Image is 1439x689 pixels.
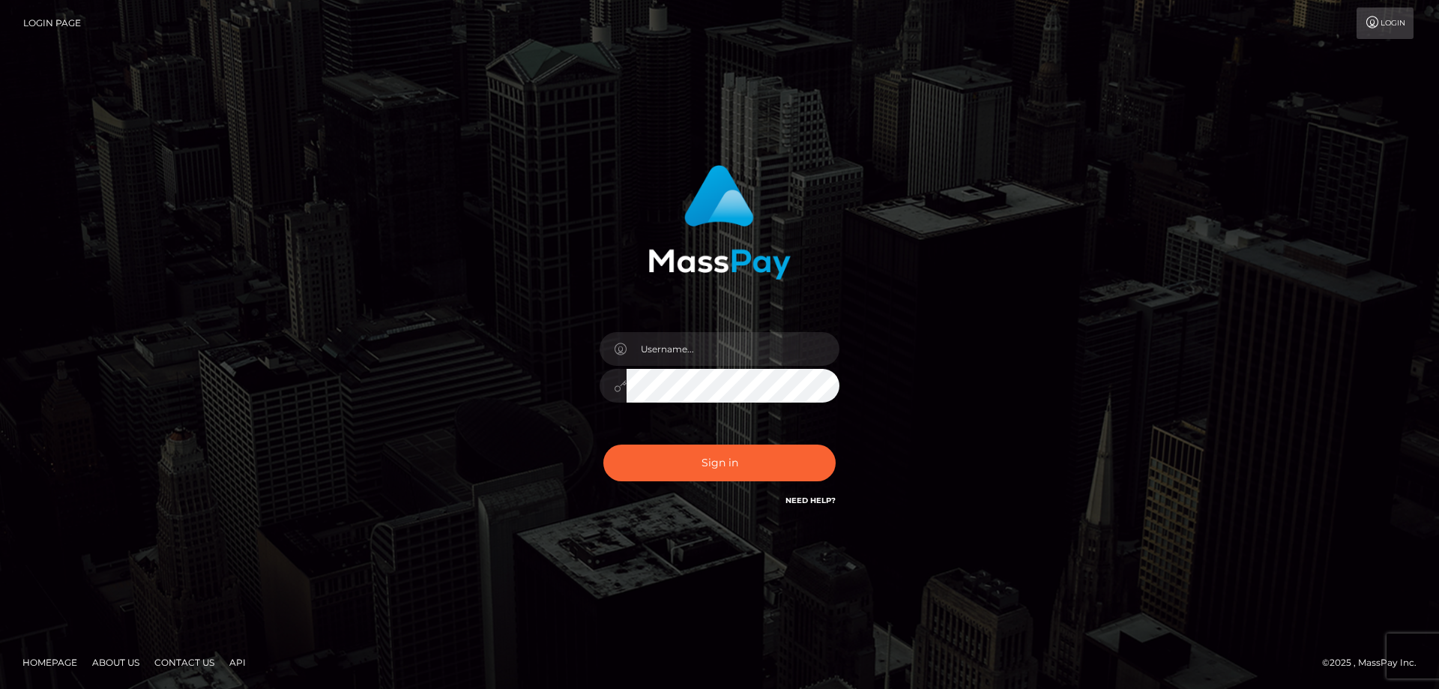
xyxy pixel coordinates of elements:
a: Need Help? [785,496,836,505]
a: Login [1357,7,1414,39]
button: Sign in [603,445,836,481]
a: About Us [86,651,145,674]
img: MassPay Login [648,165,791,280]
input: Username... [627,332,839,366]
a: API [223,651,252,674]
div: © 2025 , MassPay Inc. [1322,655,1428,671]
a: Login Page [23,7,81,39]
a: Contact Us [148,651,220,674]
a: Homepage [16,651,83,674]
